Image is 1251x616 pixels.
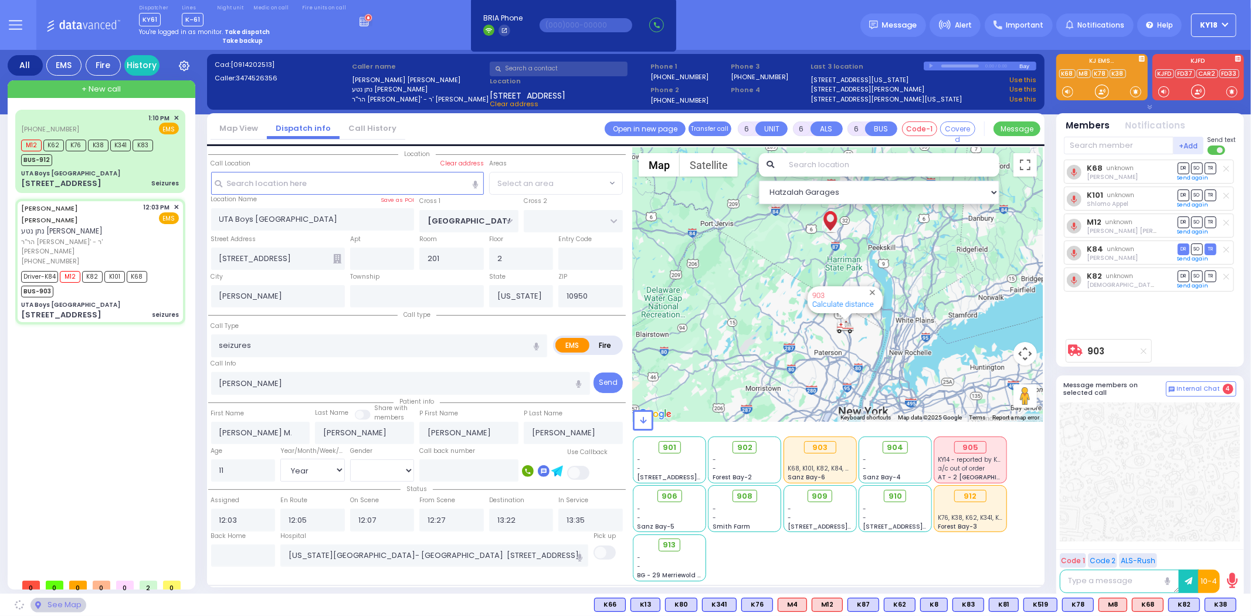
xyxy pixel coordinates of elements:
button: Map camera controls [1013,342,1037,365]
label: On Scene [350,496,379,505]
span: Select an area [497,178,554,189]
label: En Route [280,496,307,505]
span: a/c out of order [938,464,985,473]
span: Sanz Bay-6 [788,473,825,482]
label: Dispatcher [139,5,168,12]
span: unknown [1107,164,1134,172]
a: Send again [1178,201,1209,208]
button: Code 1 [1060,553,1086,568]
div: K83 [952,598,984,612]
span: unknown [1106,272,1134,280]
span: KY61 [139,13,161,26]
a: FD33 [1219,69,1239,78]
span: DR [1178,243,1189,255]
span: Internal Chat [1177,385,1221,393]
label: Pick up [594,532,616,541]
label: נתן נטע [PERSON_NAME] [352,84,486,94]
div: M8 [1099,598,1127,612]
span: [STREET_ADDRESS] [490,90,565,99]
label: Cad: [215,60,348,70]
span: Phone 2 [650,85,727,95]
span: 904 [887,442,903,453]
span: K62 [43,140,64,151]
label: Entry Code [558,235,592,244]
label: Save as POI [381,196,414,204]
label: Age [211,446,223,456]
div: ALS KJ [1099,598,1127,612]
input: Search member [1064,137,1174,154]
div: M4 [778,598,807,612]
span: Shlomo Appel [1087,199,1128,208]
label: Fire [589,338,622,353]
label: Caller: [215,73,348,83]
label: Cross 2 [524,197,547,206]
span: - [638,505,641,513]
span: unknown [1106,218,1133,226]
div: Bay [1019,62,1036,70]
span: M12 [60,271,80,283]
span: DR [1178,163,1189,174]
span: 0 [69,581,87,590]
span: ✕ [174,202,179,212]
label: Call back number [419,446,475,456]
div: K87 [847,598,879,612]
a: KJFD [1155,69,1174,78]
span: members [374,413,404,422]
span: 0 [93,581,110,590]
label: Call Location [211,159,251,168]
span: - [788,513,791,522]
span: KY18 [1201,20,1218,31]
div: EMS [46,55,82,76]
button: Close [867,287,878,298]
span: נתן נטע [PERSON_NAME] [21,226,103,236]
span: K83 [133,140,153,151]
div: K341 [702,598,737,612]
span: [0914202513] [230,60,274,69]
div: BLS [847,598,879,612]
a: Send again [1178,255,1209,262]
div: See map [30,598,86,612]
label: First Name [211,409,245,418]
div: BLS [1205,598,1236,612]
span: K341 [110,140,131,151]
span: K68, K101, K82, K84, M12 [788,464,856,473]
span: DR [1178,216,1189,228]
div: BLS [920,598,948,612]
label: Location [490,76,646,86]
label: In Service [558,496,588,505]
span: Elimelech Katz [1087,253,1138,262]
div: BLS [665,598,697,612]
label: ZIP [558,272,567,282]
div: K76 [741,598,773,612]
label: [PERSON_NAME] [PERSON_NAME] [352,75,486,85]
span: SO [1191,216,1203,228]
input: (000)000-00000 [540,18,632,32]
a: M8 [1077,69,1091,78]
label: Call Info [211,359,236,368]
a: K78 [1092,69,1108,78]
span: - [638,464,641,473]
span: SO [1191,189,1203,201]
button: BUS [865,121,897,136]
span: DR [1178,270,1189,282]
label: KJ EMS... [1056,58,1148,66]
a: [STREET_ADDRESS][PERSON_NAME] [811,84,925,94]
div: BLS [630,598,660,612]
span: 901 [663,442,676,453]
span: - [863,455,866,464]
span: Important [1006,20,1043,31]
label: Cross 1 [419,197,440,206]
span: - [863,513,866,522]
button: ALS [811,121,843,136]
div: K519 [1023,598,1057,612]
span: [PHONE_NUMBER] [21,256,79,266]
label: KJFD [1152,58,1244,66]
label: P First Name [419,409,458,418]
span: K68 [127,271,147,283]
span: DR [1178,189,1189,201]
div: [STREET_ADDRESS] [21,309,101,321]
span: 913 [663,539,676,551]
div: Year/Month/Week/Day [280,446,345,456]
span: You're logged in as monitor. [139,28,223,36]
button: Drag Pegman onto the map to open Street View [1013,384,1037,408]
